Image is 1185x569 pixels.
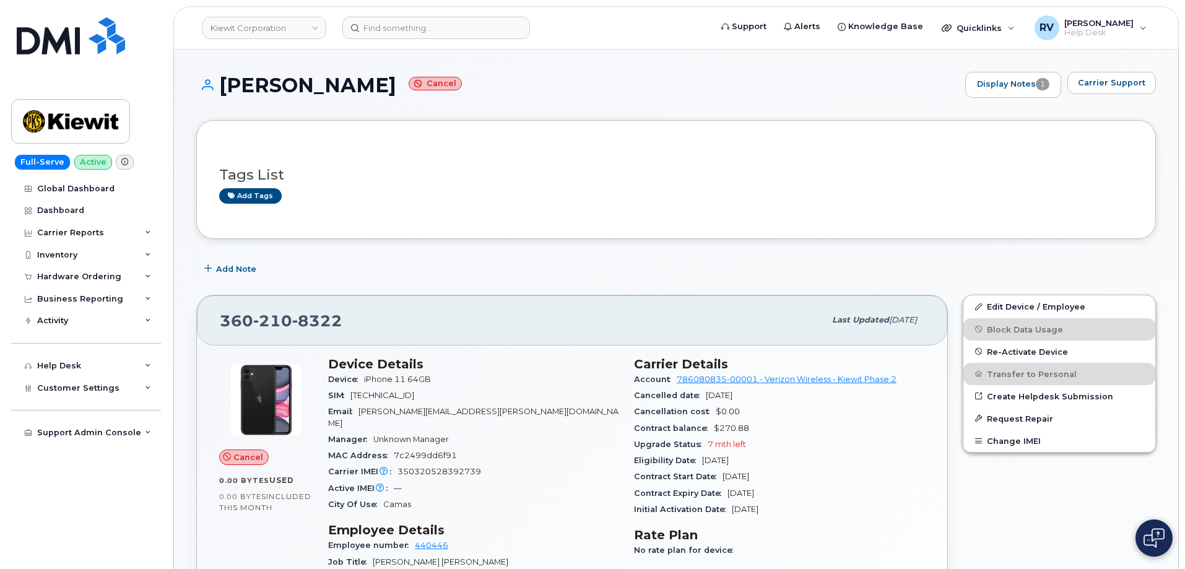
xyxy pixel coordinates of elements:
span: Carrier Support [1078,77,1145,89]
span: [PERSON_NAME] [PERSON_NAME] [373,557,508,567]
small: Cancel [409,77,462,91]
span: Initial Activation Date [634,505,732,514]
a: 786080835-00001 - Verizon Wireless - Kiewit Phase 2 [677,375,896,384]
span: 7c2499dd6f91 [394,451,457,460]
a: Add tags [219,188,282,204]
span: iPhone 11 64GB [364,375,431,384]
span: Unknown Manager [373,435,449,444]
span: Account [634,375,677,384]
img: iPhone_11.jpg [229,363,303,437]
h3: Rate Plan [634,528,925,542]
a: Display Notes1 [965,72,1061,98]
button: Re-Activate Device [963,341,1155,363]
h3: Employee Details [328,523,619,537]
span: Cancellation cost [634,407,716,416]
button: Carrier Support [1067,72,1156,94]
span: 350320528392739 [397,467,481,476]
span: Camas [383,500,411,509]
span: 0.00 Bytes [219,476,269,485]
span: [TECHNICAL_ID] [350,391,414,400]
h3: Device Details [328,357,619,371]
span: — [394,484,402,493]
span: Eligibility Date [634,456,702,465]
span: $0.00 [716,407,740,416]
span: No rate plan for device [634,545,739,555]
span: SIM [328,391,350,400]
span: Upgrade Status [634,440,708,449]
h3: Carrier Details [634,357,925,371]
span: [DATE] [723,472,749,481]
span: 210 [253,311,292,330]
span: Job Title [328,557,373,567]
span: [DATE] [889,315,917,324]
span: Device [328,375,364,384]
button: Change IMEI [963,430,1155,452]
button: Request Repair [963,407,1155,430]
span: Manager [328,435,373,444]
h3: Tags List [219,167,1133,183]
button: Add Note [196,258,267,280]
img: Open chat [1144,528,1165,548]
span: Last updated [832,315,889,324]
span: $270.88 [714,423,749,433]
span: [PERSON_NAME][EMAIL_ADDRESS][PERSON_NAME][DOMAIN_NAME] [328,407,619,427]
span: City Of Use [328,500,383,509]
span: Active IMEI [328,484,394,493]
span: Contract balance [634,423,714,433]
span: Cancel [233,451,263,463]
span: Re-Activate Device [987,347,1068,356]
span: Add Note [216,263,256,275]
span: Cancelled date [634,391,706,400]
span: [DATE] [706,391,732,400]
span: Contract Expiry Date [634,489,727,498]
span: [DATE] [727,489,754,498]
span: 1 [1036,78,1049,90]
span: [DATE] [732,505,758,514]
button: Transfer to Personal [963,363,1155,385]
span: Email [328,407,358,416]
a: 440446 [415,541,448,550]
span: Contract Start Date [634,472,723,481]
span: used [269,476,294,485]
button: Block Data Usage [963,318,1155,341]
h1: [PERSON_NAME] [196,74,959,96]
span: Employee number [328,541,415,550]
span: 0.00 Bytes [219,492,266,501]
span: MAC Address [328,451,394,460]
a: Edit Device / Employee [963,295,1155,318]
span: [DATE] [702,456,729,465]
span: 7 mth left [708,440,746,449]
span: 8322 [292,311,342,330]
span: Carrier IMEI [328,467,397,476]
span: included this month [219,492,311,512]
span: 360 [220,311,342,330]
a: Create Helpdesk Submission [963,385,1155,407]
